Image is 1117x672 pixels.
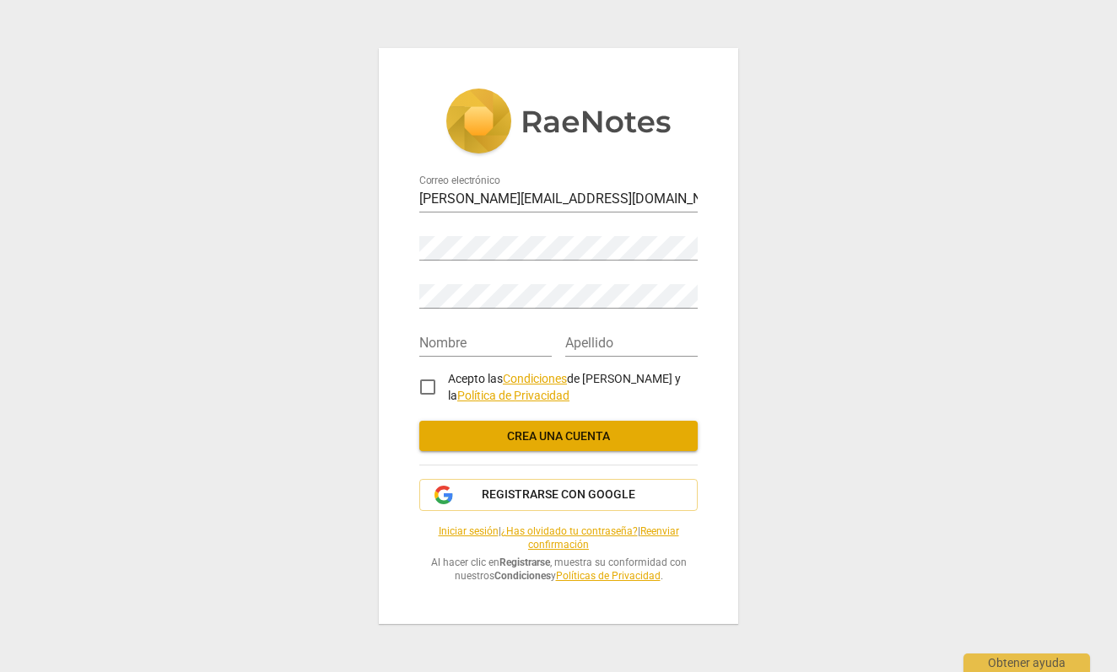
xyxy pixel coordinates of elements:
[448,372,681,403] span: Acepto las de [PERSON_NAME] y la
[445,89,672,158] img: 5ac2273c67554f335776073100b6d88f.svg
[419,479,698,511] button: Registrarse con Google
[419,556,698,583] span: Al hacer clic en , muestra su conformidad con nuestros y .
[494,570,551,582] b: Condiciones
[963,653,1090,672] div: Obtener ayuda
[501,525,638,537] a: ¿Has olvidado tu contraseña?
[503,372,567,385] a: Condiciones
[482,487,635,503] span: Registrarse con Google
[457,389,569,402] a: Política de Privacidad
[439,525,499,537] a: Iniciar sesión
[499,556,550,568] b: Registrarse
[419,176,499,186] label: Correo electrónico
[419,524,698,552] span: | |
[556,570,661,582] a: Políticas de Privacidad
[433,428,684,445] span: Crea una cuenta
[419,421,698,451] button: Crea una cuenta
[528,525,679,551] a: Reenviar confirmación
